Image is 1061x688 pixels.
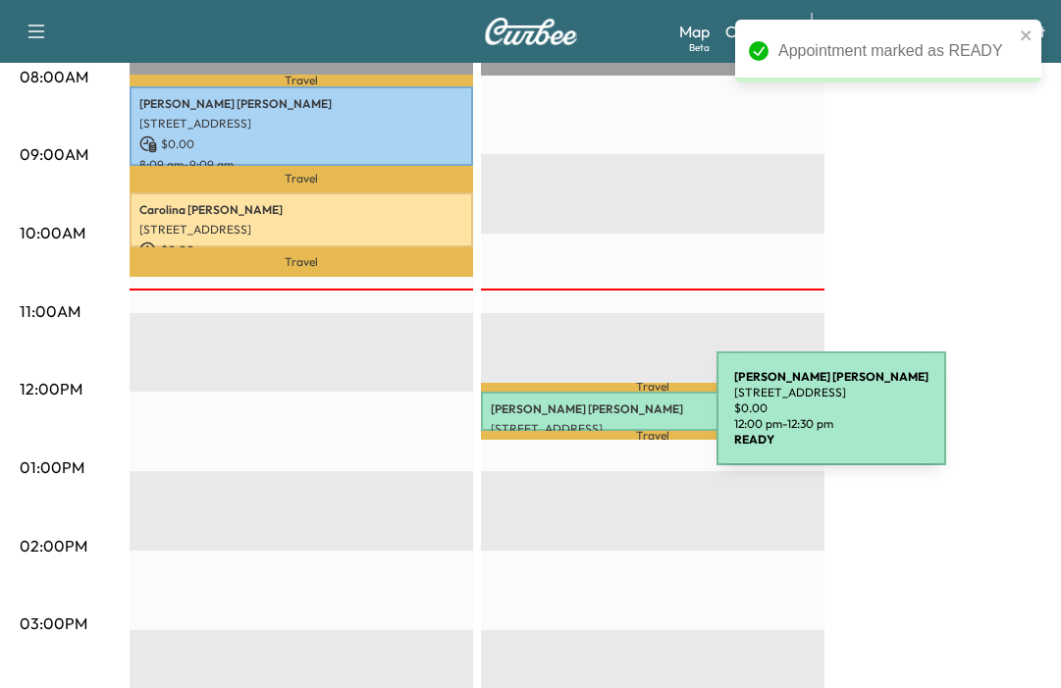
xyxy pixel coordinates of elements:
[491,421,815,437] p: [STREET_ADDRESS]
[139,241,463,259] p: $ 0.00
[20,142,88,166] p: 09:00AM
[130,166,473,192] p: Travel
[734,400,928,416] p: $ 0.00
[139,157,463,173] p: 8:09 am - 9:09 am
[139,202,463,218] p: Carolina [PERSON_NAME]
[679,20,710,43] a: MapBeta
[20,611,87,635] p: 03:00PM
[689,40,710,55] div: Beta
[139,96,463,112] p: [PERSON_NAME] [PERSON_NAME]
[734,369,928,384] b: [PERSON_NAME] [PERSON_NAME]
[1020,27,1034,43] button: close
[778,39,1014,63] div: Appointment marked as READY
[734,385,928,400] p: [STREET_ADDRESS]
[491,401,815,417] p: [PERSON_NAME] [PERSON_NAME]
[20,221,85,244] p: 10:00AM
[734,432,774,447] b: READY
[725,20,791,43] a: Calendar
[139,222,463,238] p: [STREET_ADDRESS]
[20,377,82,400] p: 12:00PM
[481,383,824,392] p: Travel
[481,431,824,439] p: Travel
[734,416,928,432] p: 12:00 pm - 12:30 pm
[139,135,463,153] p: $ 0.00
[20,534,87,557] p: 02:00PM
[20,455,84,479] p: 01:00PM
[130,247,473,277] p: Travel
[130,75,473,86] p: Travel
[484,18,578,45] img: Curbee Logo
[20,65,88,88] p: 08:00AM
[139,116,463,132] p: [STREET_ADDRESS]
[20,299,80,323] p: 11:00AM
